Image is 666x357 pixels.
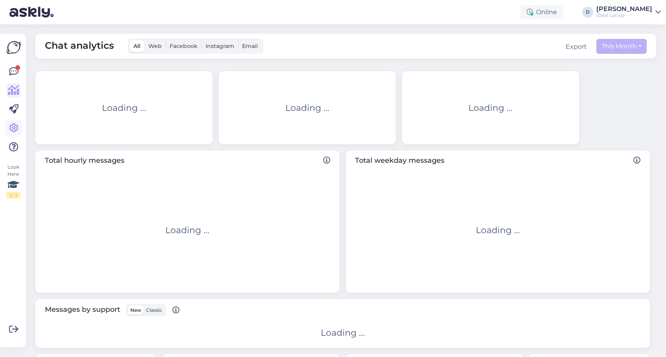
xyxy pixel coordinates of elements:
div: Loading ... [102,101,146,114]
span: New [130,307,141,313]
span: Total weekday messages [355,155,641,166]
span: Classic [146,307,162,313]
img: Askly Logo [6,40,21,55]
span: All [133,42,141,50]
div: Online [521,5,564,19]
span: Total hourly messages [45,155,330,166]
span: Messages by support [45,304,179,317]
div: Loading ... [321,326,365,339]
div: iDeal Latvija [597,12,653,18]
button: This Month [597,39,647,54]
div: Loading ... [469,101,513,114]
span: Email [242,42,258,50]
div: Loading ... [285,101,329,114]
div: Look Here [6,164,20,199]
span: Web [148,42,162,50]
a: [PERSON_NAME]iDeal Latvija [597,6,661,18]
span: Facebook [170,42,198,50]
div: 2 / 3 [6,192,20,199]
div: [PERSON_NAME] [597,6,653,12]
span: Instagram [205,42,234,50]
div: Loading ... [166,224,210,237]
span: Chat analytics [45,39,114,54]
div: D [583,7,594,18]
button: Export [566,42,587,52]
div: Loading ... [476,224,520,237]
